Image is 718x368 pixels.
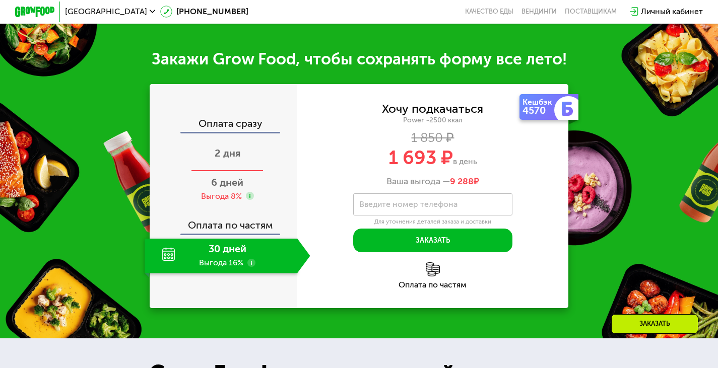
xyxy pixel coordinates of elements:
[151,119,297,132] div: Оплата сразу
[465,8,513,16] a: Качество еды
[359,202,458,207] label: Введите номер телефона
[353,229,513,253] button: Заказать
[426,262,440,276] img: l6xcnZfty9opOoJh.png
[382,104,483,115] div: Хочу подкачаться
[523,98,556,106] div: Кешбэк
[201,191,242,202] div: Выгода 8%
[211,176,243,188] span: 6 дней
[453,157,477,166] span: в день
[297,176,568,187] div: Ваша выгода —
[565,8,617,16] div: поставщикам
[641,6,703,18] div: Личный кабинет
[353,218,513,226] div: Для уточнения деталей заказа и доставки
[611,314,698,334] div: Заказать
[523,106,556,116] div: 4570
[297,281,568,289] div: Оплата по частям
[450,176,474,187] span: 9 288
[297,116,568,125] div: Power ~2500 ккал
[215,147,240,159] span: 2 дня
[297,132,568,143] div: 1 850 ₽
[388,146,453,169] span: 1 693 ₽
[65,8,147,16] span: [GEOGRAPHIC_DATA]
[450,176,479,187] span: ₽
[521,8,557,16] a: Вендинги
[160,6,248,18] a: [PHONE_NUMBER]
[151,210,297,234] div: Оплата по частям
